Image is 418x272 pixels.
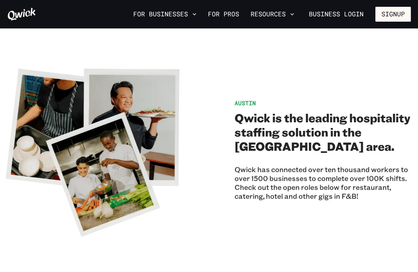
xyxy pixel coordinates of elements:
[130,8,199,20] button: For Businesses
[248,8,297,20] button: Resources
[205,8,242,20] a: For Pros
[303,7,370,22] a: Business Login
[235,99,256,107] span: Austin
[6,64,182,240] img: A collection of images of people working gigs.
[375,7,411,22] button: Signup
[235,111,411,153] h2: Qwick is the leading hospitality staffing solution in the [GEOGRAPHIC_DATA] area.
[235,165,411,201] p: Qwick has connected over ten thousand workers to over 1500 businesses to complete over 100K shift...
